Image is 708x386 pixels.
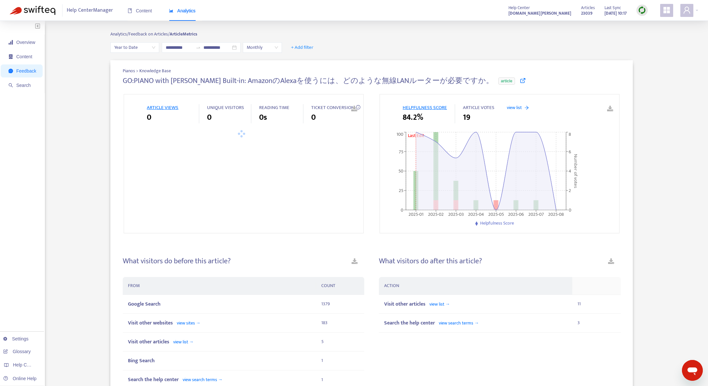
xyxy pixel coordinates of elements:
iframe: メッセージングウィンドウを開くボタン [682,360,703,381]
span: Visit other articles [384,300,425,309]
span: Monthly [247,43,278,52]
tspan: Last Edit [408,132,424,139]
span: to [196,45,201,50]
span: 3 [577,319,580,326]
span: 11 [577,300,581,308]
img: Swifteq [10,6,55,15]
a: [DOMAIN_NAME][PERSON_NAME] [508,9,571,17]
span: + Add filter [291,44,313,51]
a: Online Help [3,376,36,381]
span: view search terms → [183,376,223,383]
span: Overview [16,40,35,45]
span: Articles [581,4,595,11]
tspan: 0 [401,206,403,214]
span: > [136,67,139,75]
tspan: 2025-02 [428,211,444,218]
span: 1379 [321,300,330,308]
span: HELPFULNESS SCORE [403,103,447,112]
span: Google Search [128,300,160,309]
h4: What visitors do after this article? [379,257,482,266]
span: Help Centers [13,362,40,367]
span: view list → [173,338,194,346]
tspan: 2025-01 [409,211,423,218]
span: user [683,6,691,14]
span: 0 [207,112,212,123]
span: Bing Search [128,356,155,365]
span: book [128,8,132,13]
span: 19 [463,112,470,123]
span: 0 [311,112,316,123]
tspan: Number of votes [572,154,580,188]
span: container [8,54,13,59]
span: Knowledge Base [139,67,171,74]
span: view sites → [177,319,201,327]
span: search [8,83,13,88]
span: Search [16,83,31,88]
tspan: 0 [569,206,571,214]
span: Feedback [16,68,36,74]
span: Year to Date [114,43,155,52]
span: view list [507,104,522,111]
span: Pianos [123,67,136,75]
tspan: 2025-03 [448,211,464,218]
tspan: 2025-05 [488,211,504,218]
strong: Article Metrics [170,30,197,38]
span: ARTICLE VOTES [463,103,494,112]
span: Analytics [169,8,196,13]
strong: [DOMAIN_NAME][PERSON_NAME] [508,10,571,17]
span: appstore [663,6,671,14]
h4: What visitors do before this article? [123,257,231,266]
th: ACTION [379,277,572,295]
span: 1 [321,376,323,383]
tspan: 2025-06 [508,211,524,218]
h4: GO:PIANO with [PERSON_NAME] Built-in: AmazonのAlexaを使うには、どのような無線LANルーターが必要ですか。 [123,76,493,85]
span: signal [8,40,13,45]
tspan: 2 [569,187,571,194]
span: 0s [259,112,267,123]
th: COUNT [316,277,365,295]
span: Help Center [508,4,530,11]
span: 84.2% [403,112,423,123]
span: 5 [321,338,324,345]
span: ARTICLE VIEWS [147,103,178,112]
span: Visit other websites [128,319,173,327]
span: 183 [321,319,327,326]
tspan: 75 [399,148,403,156]
tspan: 100 [396,131,403,138]
img: sync.dc5367851b00ba804db3.png [638,6,646,14]
span: Analytics/ Feedback on Articles/ [110,30,170,38]
a: Settings [3,336,29,341]
span: TICKET CONVERSION [311,103,354,112]
tspan: 4 [569,168,571,175]
button: + Add filter [286,42,318,53]
strong: [DATE] 10:17 [604,10,627,17]
span: arrow-right [524,105,529,110]
span: READING TIME [259,103,289,112]
tspan: 50 [398,168,403,175]
a: Glossary [3,349,31,354]
span: 1 [321,357,323,364]
tspan: 25 [399,187,403,194]
span: Search the help center [128,375,179,384]
span: Search the help center [384,319,435,327]
span: view list → [429,300,450,308]
tspan: 2025-08 [548,211,564,218]
span: Content [128,8,152,13]
span: swap-right [196,45,201,50]
tspan: 8 [569,131,571,138]
span: area-chart [169,8,174,13]
span: Content [16,54,32,59]
strong: 23039 [581,10,592,17]
span: message [8,69,13,73]
span: 0 [147,112,151,123]
span: article [498,77,515,85]
tspan: 2025-04 [468,211,484,218]
span: view search terms → [439,319,479,327]
th: FROM [123,277,316,295]
span: Help Center Manager [67,4,113,17]
tspan: 2025-07 [528,211,544,218]
span: Helpfulness Score [480,219,514,227]
span: Last Sync [604,4,621,11]
span: Visit other articles [128,338,169,346]
tspan: 6 [569,148,571,156]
